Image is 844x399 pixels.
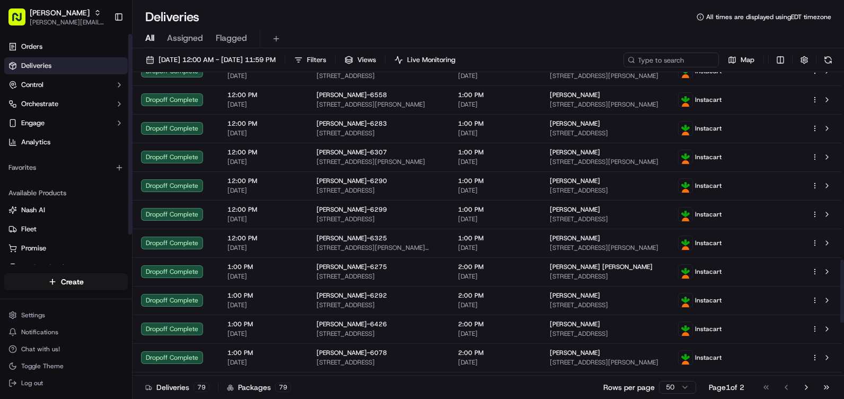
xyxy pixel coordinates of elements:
[21,137,50,147] span: Analytics
[194,383,209,392] div: 79
[550,244,661,252] span: [STREET_ADDRESS][PERSON_NAME]
[21,118,45,128] span: Engage
[695,181,722,190] span: Instacart
[458,301,533,309] span: [DATE]
[180,105,193,117] button: Start new chat
[695,239,722,247] span: Instacart
[21,263,72,272] span: Product Catalog
[4,185,128,202] div: Available Products
[4,240,128,257] button: Promise
[227,329,300,338] span: [DATE]
[550,186,661,195] span: [STREET_ADDRESS]
[8,224,124,234] a: Fleet
[550,158,661,166] span: [STREET_ADDRESS][PERSON_NAME]
[11,42,193,59] p: Welcome 👋
[458,263,533,271] span: 2:00 PM
[458,158,533,166] span: [DATE]
[458,72,533,80] span: [DATE]
[11,11,32,32] img: Nash
[145,382,209,393] div: Deliveries
[21,80,43,90] span: Control
[458,186,533,195] span: [DATE]
[227,215,300,223] span: [DATE]
[458,205,533,214] span: 1:00 PM
[316,329,441,338] span: [STREET_ADDRESS]
[821,53,836,67] button: Refresh
[390,53,460,67] button: Live Monitoring
[550,329,661,338] span: [STREET_ADDRESS]
[458,320,533,328] span: 2:00 PM
[227,100,300,109] span: [DATE]
[550,215,661,223] span: [STREET_ADDRESS]
[105,180,128,188] span: Pylon
[316,72,441,80] span: [STREET_ADDRESS]
[695,296,722,305] span: Instacart
[227,91,300,99] span: 12:00 PM
[695,210,722,219] span: Instacart
[316,119,387,128] span: [PERSON_NAME]-6283
[141,53,280,67] button: [DATE] 12:00 AM - [DATE] 11:59 PM
[316,186,441,195] span: [STREET_ADDRESS]
[227,358,300,367] span: [DATE]
[4,115,128,132] button: Engage
[340,53,381,67] button: Views
[21,99,58,109] span: Orchestrate
[307,55,326,65] span: Filters
[4,96,128,112] button: Orchestrate
[316,91,387,99] span: [PERSON_NAME]-6558
[289,53,331,67] button: Filters
[603,382,655,393] p: Rows per page
[316,100,441,109] span: [STREET_ADDRESS][PERSON_NAME]
[695,124,722,133] span: Instacart
[709,382,744,393] div: Page 1 of 2
[550,301,661,309] span: [STREET_ADDRESS]
[21,362,64,370] span: Toggle Theme
[21,244,46,253] span: Promise
[550,72,661,80] span: [STREET_ADDRESS][PERSON_NAME]
[550,349,600,357] span: [PERSON_NAME]
[4,273,128,290] button: Create
[4,38,128,55] a: Orders
[4,159,128,176] div: Favorites
[227,234,300,242] span: 12:00 PM
[458,215,533,223] span: [DATE]
[679,179,692,193] img: profile_instacart_ahold_partner.png
[316,205,387,214] span: [PERSON_NAME]-6299
[550,177,600,185] span: [PERSON_NAME]
[723,53,759,67] button: Map
[706,13,831,21] span: All times are displayed using EDT timezone
[679,207,692,221] img: profile_instacart_ahold_partner.png
[11,101,30,120] img: 1736555255976-a54dd68f-1ca7-489b-9aae-adbdc363a1c4
[4,134,128,151] a: Analytics
[695,153,722,161] span: Instacart
[458,100,533,109] span: [DATE]
[30,7,90,18] span: [PERSON_NAME]
[623,53,719,67] input: Type to search
[4,359,128,374] button: Toggle Theme
[4,57,128,74] a: Deliveries
[145,32,154,45] span: All
[227,320,300,328] span: 1:00 PM
[550,205,600,214] span: [PERSON_NAME]
[227,272,300,281] span: [DATE]
[550,91,600,99] span: [PERSON_NAME]
[695,267,722,276] span: Instacart
[316,234,387,242] span: [PERSON_NAME]-6325
[75,179,128,188] a: Powered byPylon
[21,224,37,234] span: Fleet
[550,291,600,300] span: [PERSON_NAME]
[458,291,533,300] span: 2:00 PM
[458,129,533,137] span: [DATE]
[159,55,276,65] span: [DATE] 12:00 AM - [DATE] 11:59 PM
[407,55,455,65] span: Live Monitoring
[21,379,43,387] span: Log out
[36,101,174,112] div: Start new chat
[4,376,128,391] button: Log out
[4,342,128,357] button: Chat with us!
[227,291,300,300] span: 1:00 PM
[4,325,128,340] button: Notifications
[21,42,42,51] span: Orders
[316,244,441,252] span: [STREET_ADDRESS][PERSON_NAME][PERSON_NAME]
[100,154,170,164] span: API Documentation
[21,154,81,164] span: Knowledge Base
